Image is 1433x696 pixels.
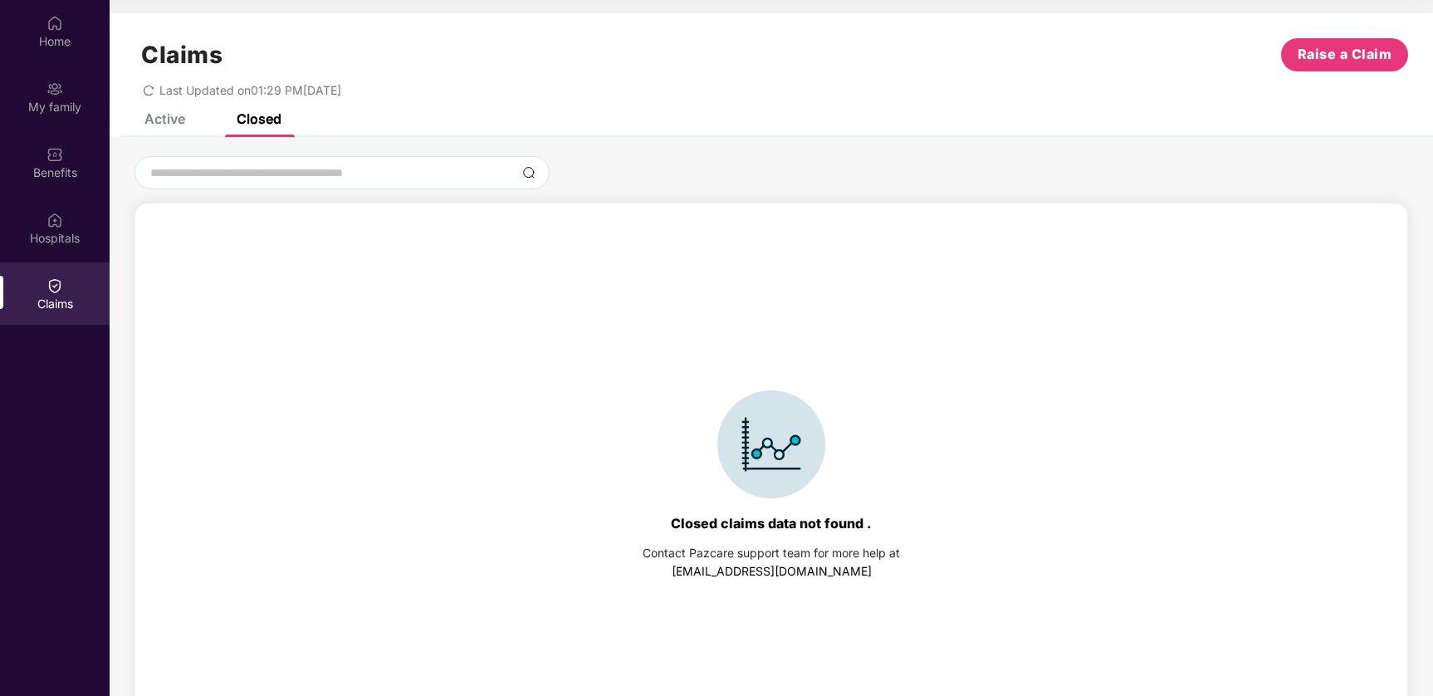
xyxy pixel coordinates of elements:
[141,41,223,69] h1: Claims
[144,110,185,127] div: Active
[671,515,872,532] div: Closed claims data not found .
[1281,38,1408,71] button: Raise a Claim
[46,81,63,97] img: svg+xml;base64,PHN2ZyB3aWR0aD0iMjAiIGhlaWdodD0iMjAiIHZpZXdCb3g9IjAgMCAyMCAyMCIgZmlsbD0ibm9uZSIgeG...
[717,390,825,498] img: svg+xml;base64,PHN2ZyBpZD0iSWNvbl9DbGFpbSIgZGF0YS1uYW1lPSJJY29uIENsYWltIiB4bWxucz0iaHR0cDovL3d3dy...
[46,15,63,32] img: svg+xml;base64,PHN2ZyBpZD0iSG9tZSIgeG1sbnM9Imh0dHA6Ly93d3cudzMub3JnLzIwMDAvc3ZnIiB3aWR0aD0iMjAiIG...
[522,166,536,179] img: svg+xml;base64,PHN2ZyBpZD0iU2VhcmNoLTMyeDMyIiB4bWxucz0iaHR0cDovL3d3dy53My5vcmcvMjAwMC9zdmciIHdpZH...
[672,564,872,578] a: [EMAIL_ADDRESS][DOMAIN_NAME]
[237,110,281,127] div: Closed
[46,277,63,294] img: svg+xml;base64,PHN2ZyBpZD0iQ2xhaW0iIHhtbG5zPSJodHRwOi8vd3d3LnczLm9yZy8yMDAwL3N2ZyIgd2lkdGg9IjIwIi...
[643,544,900,562] div: Contact Pazcare support team for more help at
[159,83,341,97] span: Last Updated on 01:29 PM[DATE]
[143,83,154,97] span: redo
[46,146,63,163] img: svg+xml;base64,PHN2ZyBpZD0iQmVuZWZpdHMiIHhtbG5zPSJodHRwOi8vd3d3LnczLm9yZy8yMDAwL3N2ZyIgd2lkdGg9Ij...
[1298,44,1392,65] span: Raise a Claim
[46,212,63,228] img: svg+xml;base64,PHN2ZyBpZD0iSG9zcGl0YWxzIiB4bWxucz0iaHR0cDovL3d3dy53My5vcmcvMjAwMC9zdmciIHdpZHRoPS...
